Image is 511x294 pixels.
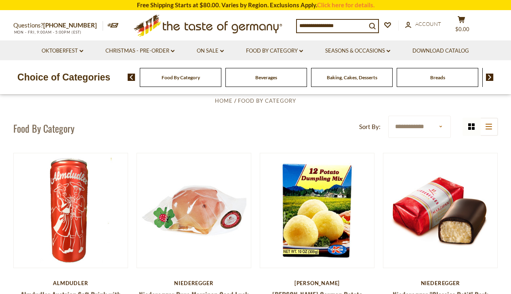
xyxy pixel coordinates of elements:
[450,16,474,36] button: $0.00
[255,74,277,80] a: Beverages
[162,74,200,80] a: Food By Category
[455,26,469,32] span: $0.00
[325,47,390,55] a: Seasons & Occasions
[260,153,374,268] img: Dr. Knoll German Potato Dumplings Mix "Half and Half" in Box, 12 pc. 10 oz.
[128,74,135,81] img: previous arrow
[215,97,233,104] a: Home
[260,280,375,286] div: [PERSON_NAME]
[137,153,251,268] img: Niederegger Pure Marzipan Good Luck Pigs, .44 oz
[359,122,381,132] label: Sort By:
[42,47,83,55] a: Oktoberfest
[383,168,498,253] img: Niederegger "Classics Petit" Dark Chocolate Covered Marzipan Loaf, 15g
[383,280,498,286] div: Niederegger
[405,20,441,29] a: Account
[13,20,103,31] p: Questions?
[13,30,82,34] span: MON - FRI, 9:00AM - 5:00PM (EST)
[105,47,175,55] a: Christmas - PRE-ORDER
[327,74,377,80] a: Baking, Cakes, Desserts
[415,21,441,27] span: Account
[13,122,74,134] h1: Food By Category
[137,280,252,286] div: Niederegger
[43,21,97,29] a: [PHONE_NUMBER]
[317,1,374,8] a: Click here for details.
[430,74,445,80] a: Breads
[14,153,128,268] img: Almdudler Austrian Soft Drink with Alpine Herbs 11.2 fl oz
[13,280,128,286] div: Almdudler
[197,47,224,55] a: On Sale
[486,74,494,81] img: next arrow
[412,47,469,55] a: Download Catalog
[238,97,296,104] a: Food By Category
[246,47,303,55] a: Food By Category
